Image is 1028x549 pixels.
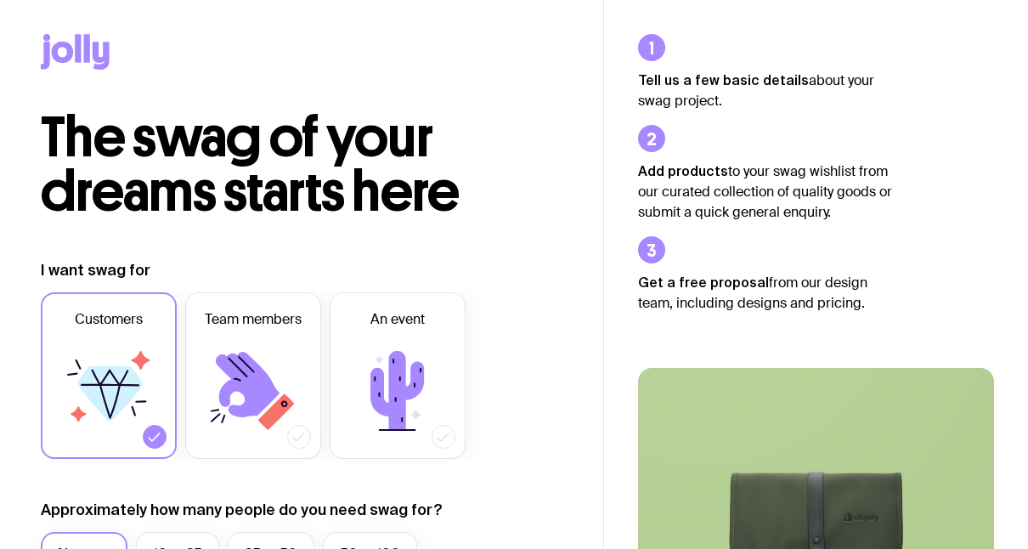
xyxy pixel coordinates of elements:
[638,161,893,223] p: to your swag wishlist from our curated collection of quality goods or submit a quick general enqu...
[205,309,302,330] span: Team members
[638,163,728,178] strong: Add products
[638,72,809,88] strong: Tell us a few basic details
[41,260,150,280] label: I want swag for
[638,272,893,314] p: from our design team, including designs and pricing.
[638,70,893,111] p: about your swag project.
[41,500,443,520] label: Approximately how many people do you need swag for?
[370,309,425,330] span: An event
[41,104,460,225] span: The swag of your dreams starts here
[75,309,143,330] span: Customers
[638,274,769,290] strong: Get a free proposal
